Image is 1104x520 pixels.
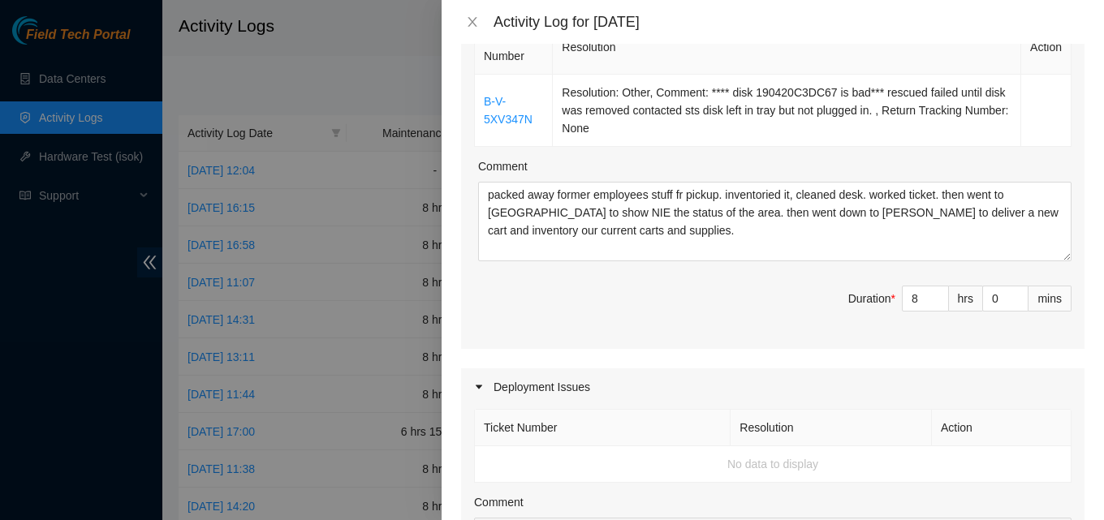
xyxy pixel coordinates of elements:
[478,182,1072,261] textarea: Comment
[475,446,1072,483] td: No data to display
[466,15,479,28] span: close
[731,410,932,446] th: Resolution
[1021,20,1072,75] th: Action
[1029,286,1072,312] div: mins
[553,75,1021,147] td: Resolution: Other, Comment: **** disk 190420C3DC67 is bad*** rescued failed until disk was remove...
[475,410,731,446] th: Ticket Number
[494,13,1085,31] div: Activity Log for [DATE]
[475,20,553,75] th: Ticket Number
[474,382,484,392] span: caret-right
[932,410,1072,446] th: Action
[848,290,895,307] div: Duration
[478,157,528,175] label: Comment
[949,286,983,312] div: hrs
[461,15,484,30] button: Close
[553,20,1021,75] th: Resolution
[474,493,524,511] label: Comment
[484,95,533,126] a: B-V-5XV347N
[461,368,1085,406] div: Deployment Issues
